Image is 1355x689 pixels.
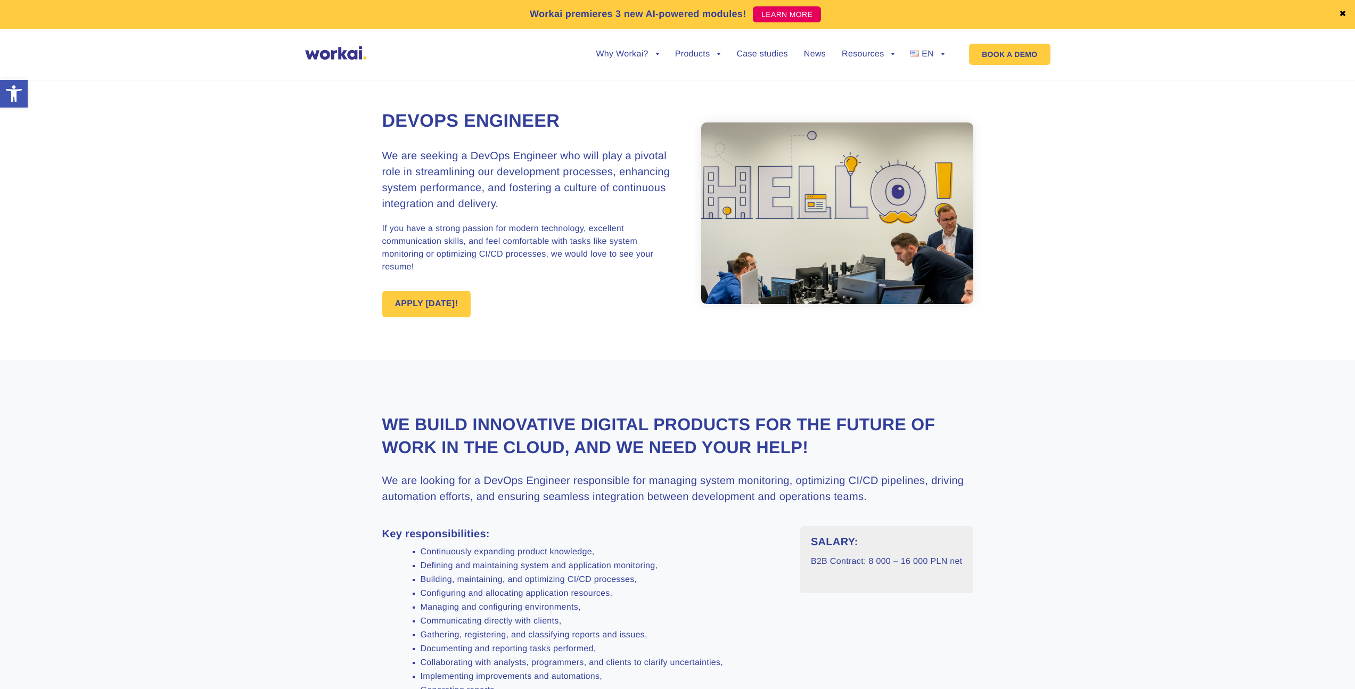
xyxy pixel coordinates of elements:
[596,50,659,59] a: Why Workai?
[382,291,471,317] a: APPLY [DATE]!
[811,534,963,550] h3: SALARY:
[753,6,821,22] a: LEARN MORE
[675,50,721,59] a: Products
[382,473,973,505] h3: We are looking for a DevOps Engineer responsible for managing system monitoring, optimizing CI/CD...
[842,50,894,59] a: Resources
[421,630,784,640] li: Gathering, registering, and classifying reports and issues,
[382,223,678,274] p: If you have a strong passion for modern technology, excellent communication skills, and feel comf...
[736,50,787,59] a: Case studies
[421,617,784,626] li: Communicating directly with clients,
[421,603,784,612] li: Managing and configuring environments,
[421,658,784,668] li: Collaborating with analysts, programmers, and clients to clarify uncertainties,
[421,589,784,598] li: Configuring and allocating application resources,
[922,50,934,59] span: EN
[382,109,678,134] h1: DevOps Engineer
[969,44,1050,65] a: BOOK A DEMO
[1339,10,1346,19] a: ✖
[421,644,784,654] li: Documenting and reporting tasks performed,
[382,413,973,459] h2: We build innovative digital products for the future of work in the Cloud, and we need your help!
[382,148,678,212] h3: We are seeking a DevOps Engineer who will play a pivotal role in streamlining our development pro...
[382,528,490,540] strong: Key responsibilities:
[421,547,784,557] li: Continuously expanding product knowledge,
[804,50,826,59] a: News
[811,555,963,568] p: B2B Contract: 8 000 – 16 000 PLN net
[530,7,746,21] p: Workai premieres 3 new AI-powered modules!
[421,672,784,682] li: Implementing improvements and automations,
[421,575,784,585] li: Building, maintaining, and optimizing CI/CD processes,
[421,561,784,571] li: Defining and maintaining system and application monitoring,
